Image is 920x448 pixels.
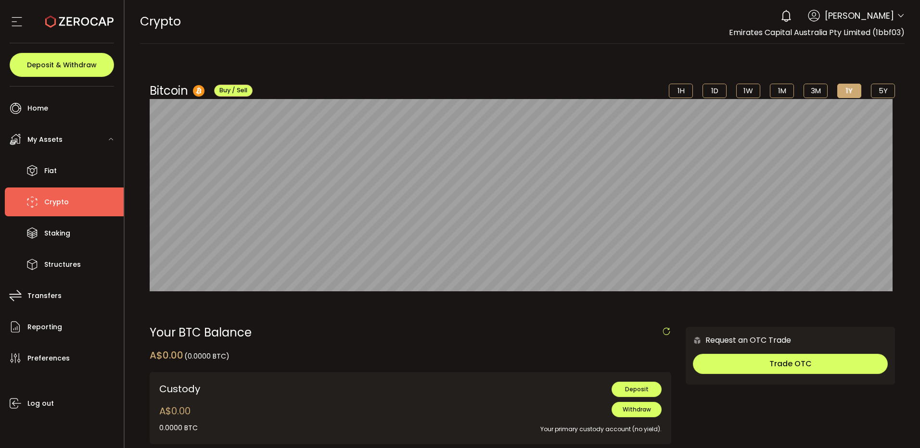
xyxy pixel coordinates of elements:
li: 1W [736,84,760,98]
button: Buy / Sell [214,85,253,97]
span: Deposit & Withdraw [27,62,97,68]
button: Withdraw [612,402,662,417]
span: My Assets [27,133,63,147]
span: Trade OTC [769,358,812,369]
span: Preferences [27,351,70,365]
button: Deposit [612,382,662,397]
div: Request an OTC Trade [686,334,791,346]
span: [PERSON_NAME] [825,9,894,22]
span: Withdraw [623,405,651,413]
li: 5Y [871,84,895,98]
span: Log out [27,397,54,411]
li: 1D [703,84,727,98]
span: Crypto [44,195,69,209]
button: Trade OTC [693,354,888,374]
span: Structures [44,258,81,272]
div: Custody [159,382,360,396]
span: Home [27,101,48,115]
span: Deposit [625,385,649,393]
span: Emirates Capital Australia Pty Limited (1bbf03) [729,27,905,38]
div: A$0.00 [159,404,198,433]
div: Bitcoin [150,82,253,99]
div: A$0.00 [150,348,230,362]
iframe: Chat Widget [872,402,920,448]
img: 6nGpN7MZ9FLuBP83NiajKbTRY4UzlzQtBKtCrLLspmCkSvCZHBKvY3NxgQaT5JnOQREvtQ257bXeeSTueZfAPizblJ+Fe8JwA... [693,336,702,345]
li: 1H [669,84,693,98]
span: Fiat [44,164,57,178]
div: Your BTC Balance [150,327,672,338]
li: 1Y [837,84,861,98]
button: Deposit & Withdraw [10,53,114,77]
span: Buy / Sell [219,86,247,94]
span: Reporting [27,320,62,334]
li: 1M [770,84,794,98]
span: (0.0000 BTC) [184,351,230,361]
div: 0.0000 BTC [159,423,198,433]
span: Transfers [27,289,62,303]
span: Staking [44,226,70,240]
span: Crypto [140,13,181,30]
li: 3M [804,84,828,98]
div: Your primary custody account (no yield). [374,417,662,434]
